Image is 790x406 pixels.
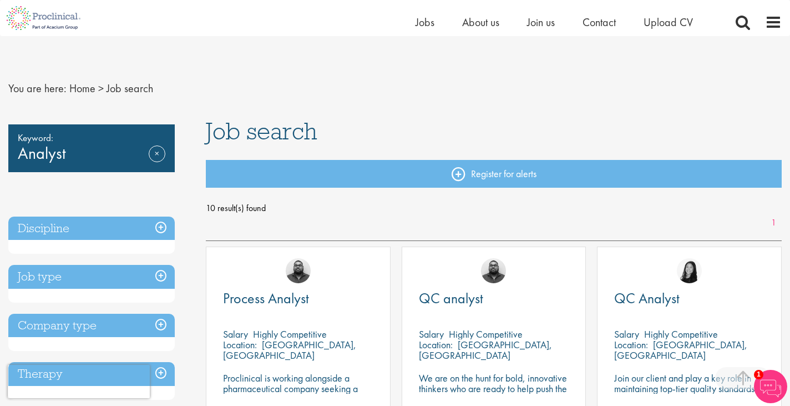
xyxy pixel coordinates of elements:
[583,15,616,29] a: Contact
[206,116,317,146] span: Job search
[614,338,747,362] p: [GEOGRAPHIC_DATA], [GEOGRAPHIC_DATA]
[449,328,523,340] p: Highly Competitive
[223,328,248,340] span: Salary
[107,81,153,96] span: Job search
[8,217,175,240] h3: Discipline
[8,265,175,289] h3: Job type
[206,200,782,217] span: 10 result(s) found
[677,258,702,283] img: Numhom Sudsok
[614,338,648,351] span: Location:
[419,338,552,362] p: [GEOGRAPHIC_DATA], [GEOGRAPHIC_DATA]
[419,292,569,305] a: QC analyst
[419,338,453,351] span: Location:
[644,328,718,340] p: Highly Competitive
[419,328,444,340] span: Salary
[419,289,483,308] span: QC analyst
[8,362,175,386] h3: Therapy
[8,314,175,338] h3: Company type
[462,15,499,29] a: About us
[8,124,175,172] div: Analyst
[644,15,693,29] a: Upload CV
[614,289,680,308] span: QC Analyst
[223,289,309,308] span: Process Analyst
[527,15,555,29] a: Join us
[614,328,639,340] span: Salary
[18,130,165,146] span: Keyword:
[206,160,782,188] a: Register for alerts
[253,328,327,340] p: Highly Competitive
[98,81,104,96] span: >
[223,338,356,362] p: [GEOGRAPHIC_DATA], [GEOGRAPHIC_DATA]
[754,370,787,403] img: Chatbot
[754,370,763,379] span: 1
[69,81,95,96] a: breadcrumb link
[149,146,165,178] a: Remove
[223,338,257,351] span: Location:
[766,217,782,229] a: 1
[416,15,434,29] a: Jobs
[223,292,373,305] a: Process Analyst
[481,258,506,283] img: Ashley Bennett
[614,292,764,305] a: QC Analyst
[286,258,311,283] img: Ashley Bennett
[8,365,150,398] iframe: reCAPTCHA
[8,81,67,96] span: You are here:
